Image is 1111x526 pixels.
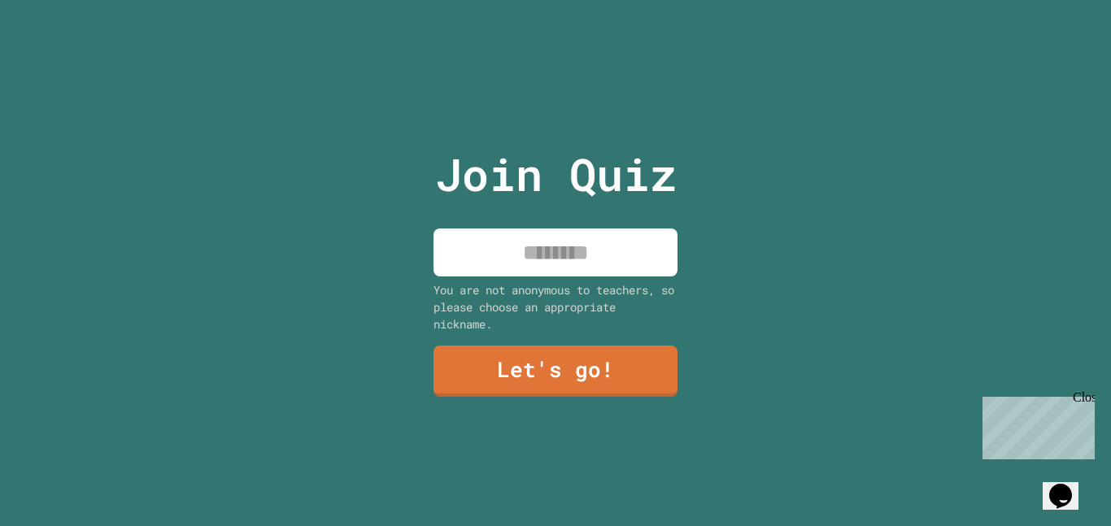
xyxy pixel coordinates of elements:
iframe: chat widget [1043,461,1095,510]
p: Join Quiz [435,141,677,208]
div: Chat with us now!Close [7,7,112,103]
iframe: chat widget [976,390,1095,459]
div: You are not anonymous to teachers, so please choose an appropriate nickname. [434,281,677,333]
a: Let's go! [434,346,677,397]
